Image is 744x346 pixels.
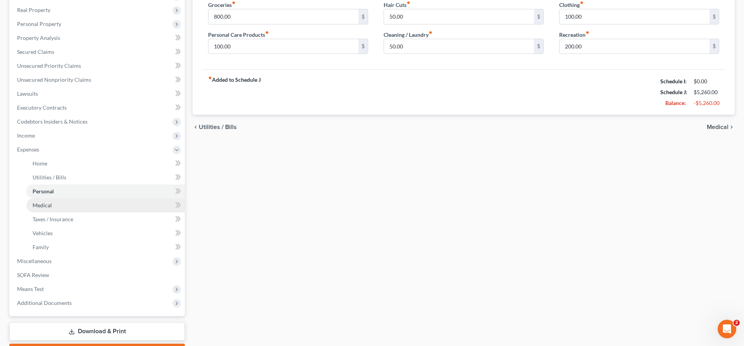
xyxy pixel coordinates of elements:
span: Family [33,244,49,250]
i: fiber_manual_record [208,76,212,80]
span: Medical [707,124,728,130]
span: Means Test [17,286,44,292]
i: fiber_manual_record [586,31,589,34]
a: Executory Contracts [11,101,185,115]
a: Property Analysis [11,31,185,45]
a: Unsecured Nonpriority Claims [11,73,185,87]
strong: Schedule I: [660,78,687,84]
span: Real Property [17,7,50,13]
i: chevron_right [728,124,735,130]
input: -- [560,39,710,54]
i: fiber_manual_record [406,1,410,5]
a: SOFA Review [11,268,185,282]
a: Utilities / Bills [26,170,185,184]
span: Property Analysis [17,34,60,41]
input: -- [208,9,358,24]
button: chevron_left Utilities / Bills [193,124,237,130]
a: Taxes / Insurance [26,212,185,226]
a: Secured Claims [11,45,185,59]
a: Download & Print [9,322,185,341]
label: Clothing [559,1,584,9]
strong: Added to Schedule J [208,76,261,108]
input: -- [384,9,534,24]
strong: Balance: [665,100,686,106]
span: Home [33,160,47,167]
span: Executory Contracts [17,104,67,111]
div: $ [358,9,368,24]
a: Personal [26,184,185,198]
a: Family [26,240,185,254]
i: fiber_manual_record [265,31,269,34]
span: Utilities / Bills [33,174,66,181]
span: 2 [734,320,740,326]
label: Groceries [208,1,236,9]
span: Expenses [17,146,39,153]
label: Recreation [559,31,589,39]
span: Income [17,132,35,139]
div: -$5,260.00 [694,99,719,107]
i: fiber_manual_record [429,31,432,34]
i: fiber_manual_record [232,1,236,5]
div: $ [710,39,719,54]
input: -- [384,39,534,54]
a: Vehicles [26,226,185,240]
span: Miscellaneous [17,258,52,264]
iframe: Intercom live chat [718,320,736,338]
span: Medical [33,202,52,208]
label: Personal Care Products [208,31,269,39]
span: Additional Documents [17,300,72,306]
span: Secured Claims [17,48,54,55]
input: -- [208,39,358,54]
div: $ [358,39,368,54]
div: $ [534,9,543,24]
i: fiber_manual_record [580,1,584,5]
span: Unsecured Priority Claims [17,62,81,69]
i: chevron_left [193,124,199,130]
span: Personal Property [17,21,61,27]
a: Lawsuits [11,87,185,101]
a: Unsecured Priority Claims [11,59,185,73]
a: Medical [26,198,185,212]
button: Medical chevron_right [707,124,735,130]
label: Cleaning / Laundry [384,31,432,39]
span: Taxes / Insurance [33,216,73,222]
span: Vehicles [33,230,53,236]
span: SOFA Review [17,272,49,278]
span: Personal [33,188,54,195]
div: $0.00 [694,77,719,85]
div: $ [710,9,719,24]
span: Lawsuits [17,90,38,97]
span: Codebtors Insiders & Notices [17,118,88,125]
input: -- [560,9,710,24]
span: Unsecured Nonpriority Claims [17,76,91,83]
div: $ [534,39,543,54]
strong: Schedule J: [660,89,687,95]
a: Home [26,157,185,170]
div: $5,260.00 [694,88,719,96]
label: Hair Cuts [384,1,410,9]
span: Utilities / Bills [199,124,237,130]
